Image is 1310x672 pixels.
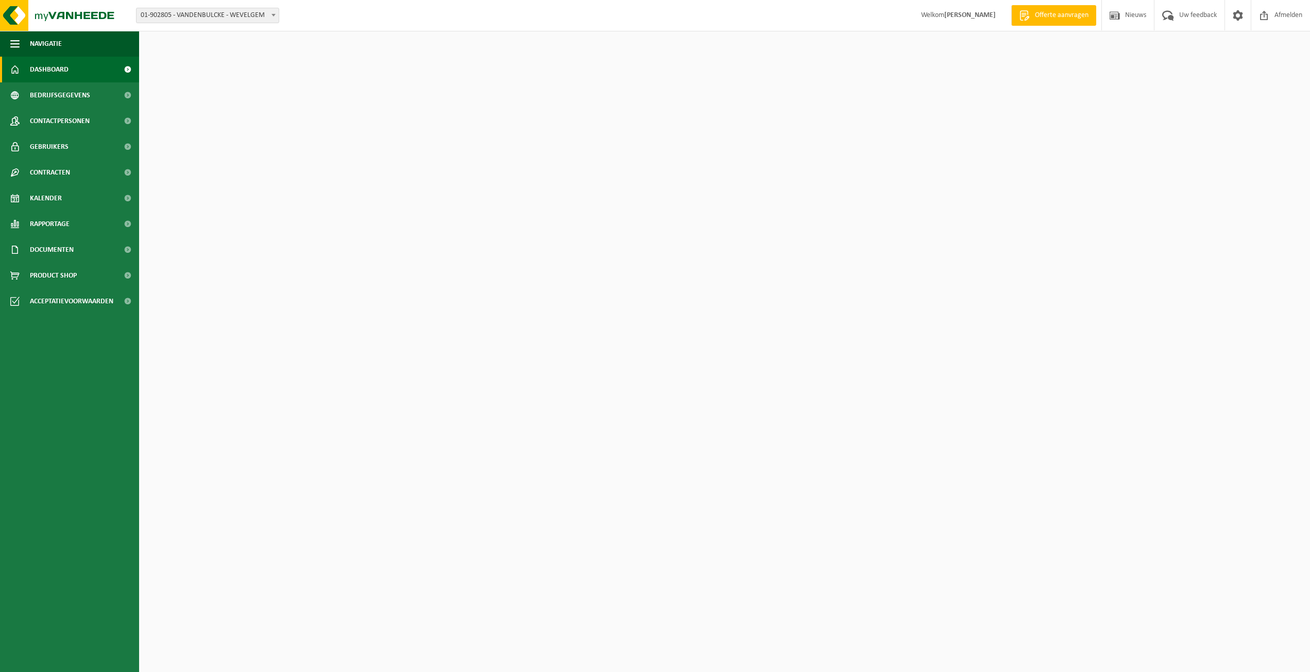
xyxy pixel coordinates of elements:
[30,185,62,211] span: Kalender
[137,8,279,23] span: 01-902805 - VANDENBULCKE - WEVELGEM
[1011,5,1096,26] a: Offerte aanvragen
[136,8,279,23] span: 01-902805 - VANDENBULCKE - WEVELGEM
[30,57,69,82] span: Dashboard
[30,160,70,185] span: Contracten
[30,82,90,108] span: Bedrijfsgegevens
[30,237,74,263] span: Documenten
[944,11,996,19] strong: [PERSON_NAME]
[30,108,90,134] span: Contactpersonen
[30,288,113,314] span: Acceptatievoorwaarden
[1032,10,1091,21] span: Offerte aanvragen
[30,31,62,57] span: Navigatie
[30,211,70,237] span: Rapportage
[30,134,69,160] span: Gebruikers
[30,263,77,288] span: Product Shop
